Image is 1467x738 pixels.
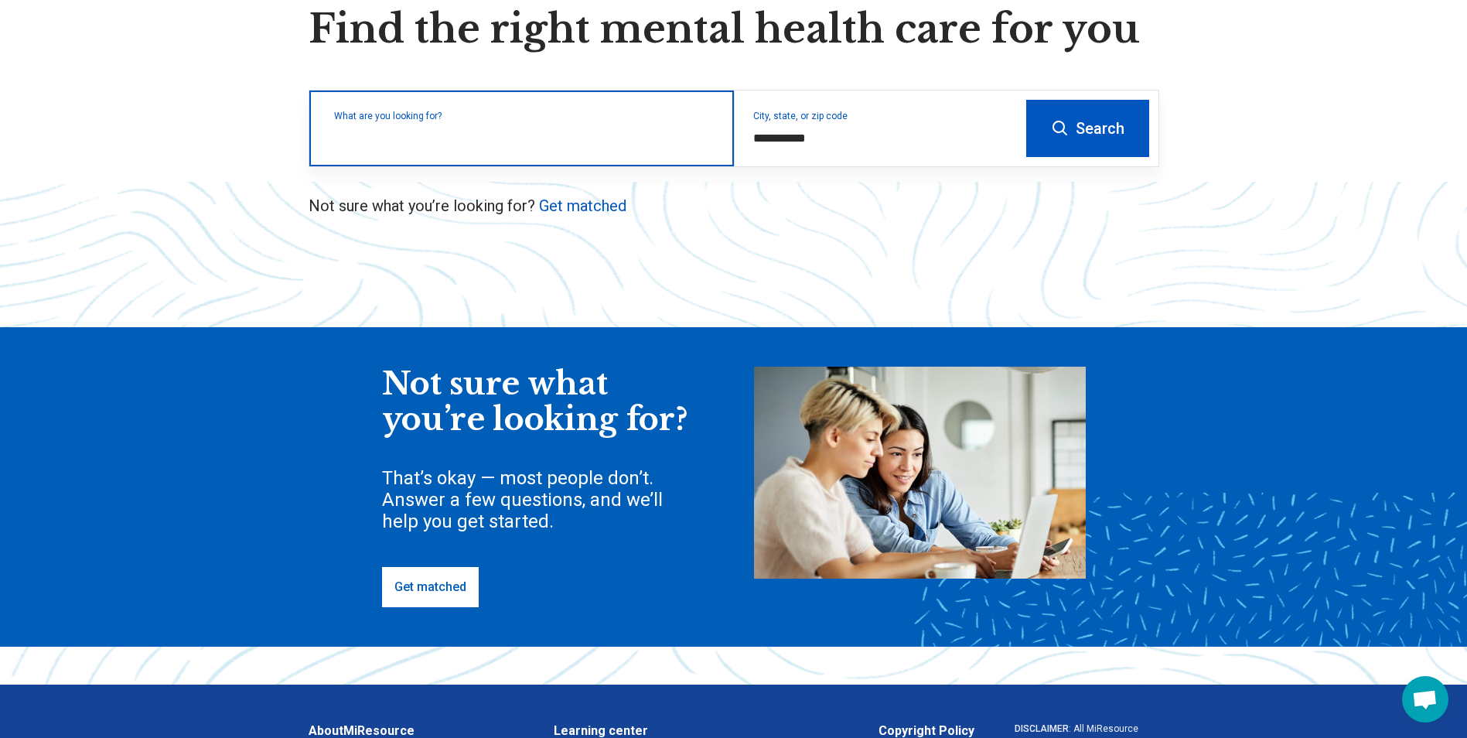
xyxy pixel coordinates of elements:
a: Get matched [539,196,626,215]
label: What are you looking for? [334,111,715,121]
a: Get matched [382,567,479,607]
p: Not sure what you’re looking for? [309,195,1159,217]
div: Not sure what you’re looking for? [382,367,691,437]
div: That’s okay — most people don’t. Answer a few questions, and we’ll help you get started. [382,467,691,532]
button: Search [1026,100,1149,157]
div: Open chat [1402,676,1448,723]
h1: Find the right mental health care for you [309,6,1159,53]
span: DISCLAIMER [1015,723,1069,734]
